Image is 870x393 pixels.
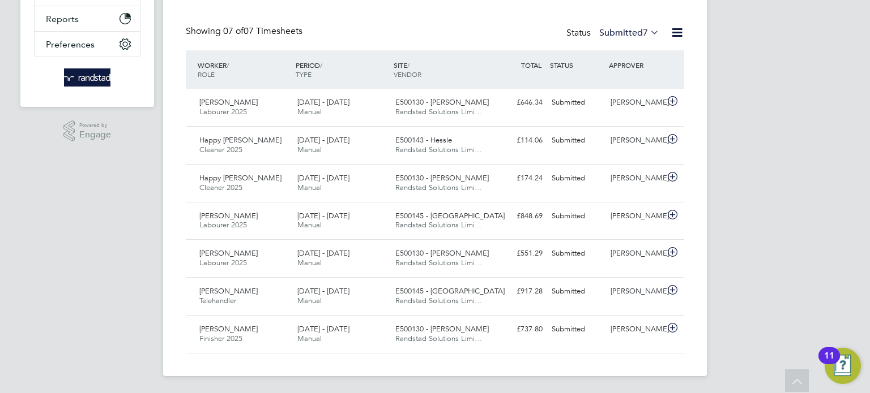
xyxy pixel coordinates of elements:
div: [PERSON_NAME] [606,320,665,339]
span: E500145 - [GEOGRAPHIC_DATA] [395,286,505,296]
span: E500130 - [PERSON_NAME] [395,248,489,258]
span: Powered by [79,120,111,130]
span: [DATE] - [DATE] [297,286,349,296]
span: / [227,61,229,70]
div: [PERSON_NAME] [606,244,665,263]
span: Manual [297,183,322,192]
div: Submitted [547,244,606,263]
div: Submitted [547,131,606,150]
span: [DATE] - [DATE] [297,324,349,334]
div: Submitted [547,320,606,339]
div: SITE [391,55,489,84]
div: [PERSON_NAME] [606,207,665,226]
a: Go to home page [34,68,140,87]
span: Labourer 2025 [199,220,247,230]
span: Labourer 2025 [199,258,247,267]
span: Labourer 2025 [199,107,247,116]
label: Submitted [599,27,659,38]
span: Manual [297,258,322,267]
div: £646.34 [488,93,547,112]
span: Preferences [46,39,95,50]
span: Randstad Solutions Limi… [395,334,482,343]
div: Submitted [547,93,606,112]
div: £917.28 [488,282,547,301]
span: Randstad Solutions Limi… [395,220,482,230]
div: Submitted [547,169,606,188]
span: 07 Timesheets [223,25,302,37]
span: Manual [297,220,322,230]
div: £737.80 [488,320,547,339]
span: [PERSON_NAME] [199,97,258,107]
span: Manual [297,296,322,305]
span: Randstad Solutions Limi… [395,145,482,154]
div: Submitted [547,207,606,226]
div: [PERSON_NAME] [606,93,665,112]
span: Manual [297,145,322,154]
div: £174.24 [488,169,547,188]
span: Reports [46,14,79,24]
span: Happy [PERSON_NAME] [199,173,282,183]
div: Submitted [547,282,606,301]
span: Randstad Solutions Limi… [395,258,482,267]
div: Showing [186,25,305,37]
span: [PERSON_NAME] [199,324,258,334]
span: [DATE] - [DATE] [297,97,349,107]
div: [PERSON_NAME] [606,282,665,301]
span: TYPE [296,70,312,79]
button: Preferences [35,32,140,57]
div: £551.29 [488,244,547,263]
div: STATUS [547,55,606,75]
button: Open Resource Center, 11 new notifications [825,348,861,384]
span: Manual [297,107,322,116]
span: Cleaner 2025 [199,145,242,154]
img: randstad-logo-retina.png [64,68,111,87]
span: Randstad Solutions Limi… [395,183,482,192]
span: E500130 - [PERSON_NAME] [395,173,489,183]
span: E500145 - [GEOGRAPHIC_DATA] [395,211,505,221]
div: 11 [824,356,834,370]
span: ROLE [198,70,215,79]
span: E500143 - Hessle [395,135,452,145]
span: Manual [297,334,322,343]
div: Status [566,25,662,41]
span: Cleaner 2025 [199,183,242,192]
span: [PERSON_NAME] [199,286,258,296]
span: / [320,61,322,70]
span: Happy [PERSON_NAME] [199,135,282,145]
span: / [407,61,410,70]
span: [DATE] - [DATE] [297,173,349,183]
span: E500130 - [PERSON_NAME] [395,97,489,107]
a: Powered byEngage [63,120,112,142]
span: Telehandler [199,296,236,305]
span: E500130 - [PERSON_NAME] [395,324,489,334]
span: 7 [643,27,648,38]
span: [PERSON_NAME] [199,248,258,258]
span: Randstad Solutions Limi… [395,107,482,116]
span: Engage [79,130,111,140]
div: PERIOD [293,55,391,84]
span: [DATE] - [DATE] [297,135,349,145]
div: [PERSON_NAME] [606,131,665,150]
div: WORKER [195,55,293,84]
span: Finisher 2025 [199,334,242,343]
span: TOTAL [521,61,541,70]
div: APPROVER [606,55,665,75]
span: [DATE] - [DATE] [297,211,349,221]
span: [PERSON_NAME] [199,211,258,221]
span: 07 of [223,25,244,37]
div: [PERSON_NAME] [606,169,665,188]
div: £114.06 [488,131,547,150]
span: VENDOR [394,70,421,79]
div: £848.69 [488,207,547,226]
button: Reports [35,6,140,31]
span: [DATE] - [DATE] [297,248,349,258]
span: Randstad Solutions Limi… [395,296,482,305]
